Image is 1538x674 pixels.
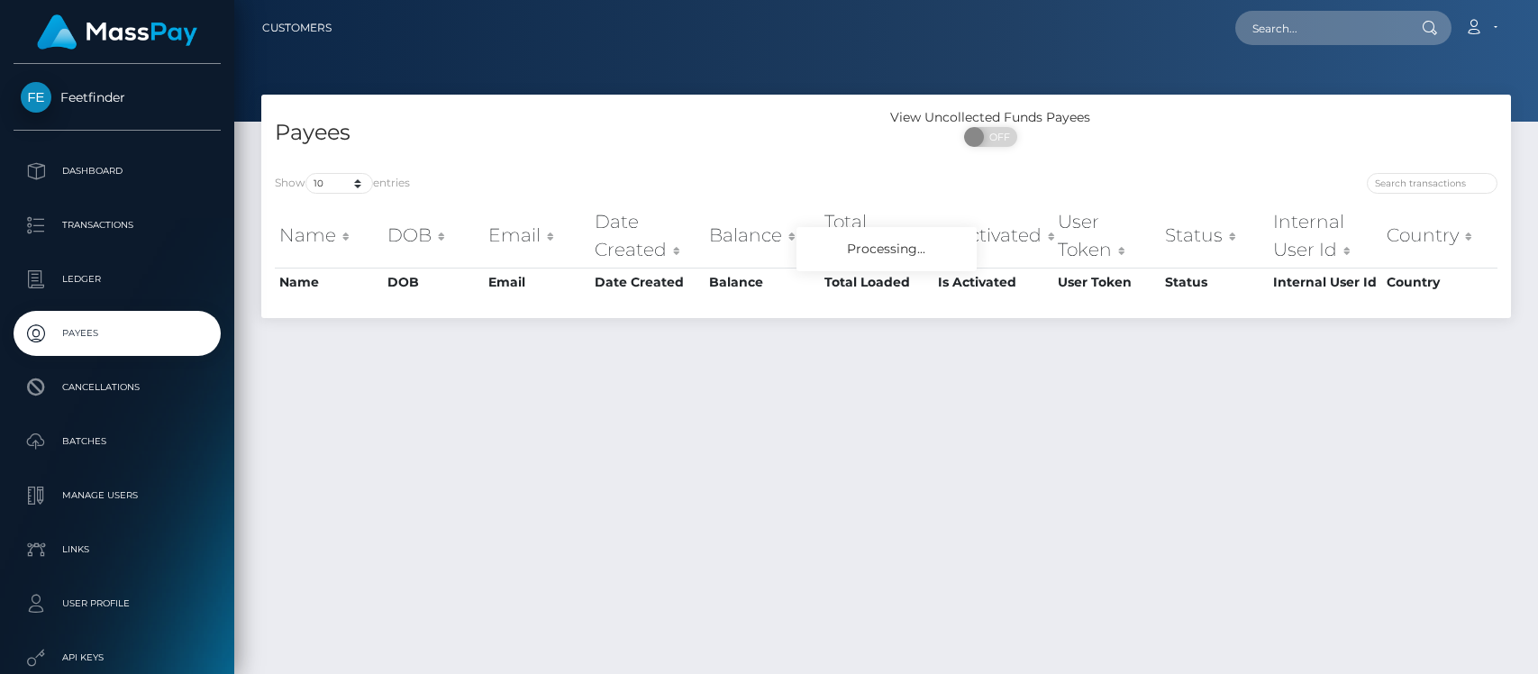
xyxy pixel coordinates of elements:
[275,117,873,149] h4: Payees
[14,149,221,194] a: Dashboard
[933,268,1054,296] th: Is Activated
[14,527,221,572] a: Links
[1053,268,1160,296] th: User Token
[974,127,1019,147] span: OFF
[14,89,221,105] span: Feetfinder
[1367,173,1497,194] input: Search transactions
[37,14,197,50] img: MassPay Logo
[21,374,214,401] p: Cancellations
[14,365,221,410] a: Cancellations
[590,204,705,268] th: Date Created
[484,268,589,296] th: Email
[705,268,820,296] th: Balance
[1160,268,1269,296] th: Status
[14,581,221,626] a: User Profile
[1235,11,1405,45] input: Search...
[21,320,214,347] p: Payees
[262,9,332,47] a: Customers
[590,268,705,296] th: Date Created
[14,473,221,518] a: Manage Users
[705,204,820,268] th: Balance
[820,268,933,296] th: Total Loaded
[1053,204,1160,268] th: User Token
[21,536,214,563] p: Links
[305,173,373,194] select: Showentries
[887,108,1095,127] div: View Uncollected Funds Payees
[21,590,214,617] p: User Profile
[21,644,214,671] p: API Keys
[1382,268,1497,296] th: Country
[820,204,933,268] th: Total Loaded
[21,482,214,509] p: Manage Users
[21,428,214,455] p: Batches
[275,268,383,296] th: Name
[14,257,221,302] a: Ledger
[1160,204,1269,268] th: Status
[21,266,214,293] p: Ledger
[275,204,383,268] th: Name
[933,204,1054,268] th: Is Activated
[484,204,589,268] th: Email
[383,204,485,268] th: DOB
[14,311,221,356] a: Payees
[275,173,410,194] label: Show entries
[383,268,485,296] th: DOB
[14,419,221,464] a: Batches
[21,82,51,113] img: Feetfinder
[21,158,214,185] p: Dashboard
[796,227,977,271] div: Processing...
[1269,268,1383,296] th: Internal User Id
[1269,204,1383,268] th: Internal User Id
[1382,204,1497,268] th: Country
[14,203,221,248] a: Transactions
[21,212,214,239] p: Transactions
